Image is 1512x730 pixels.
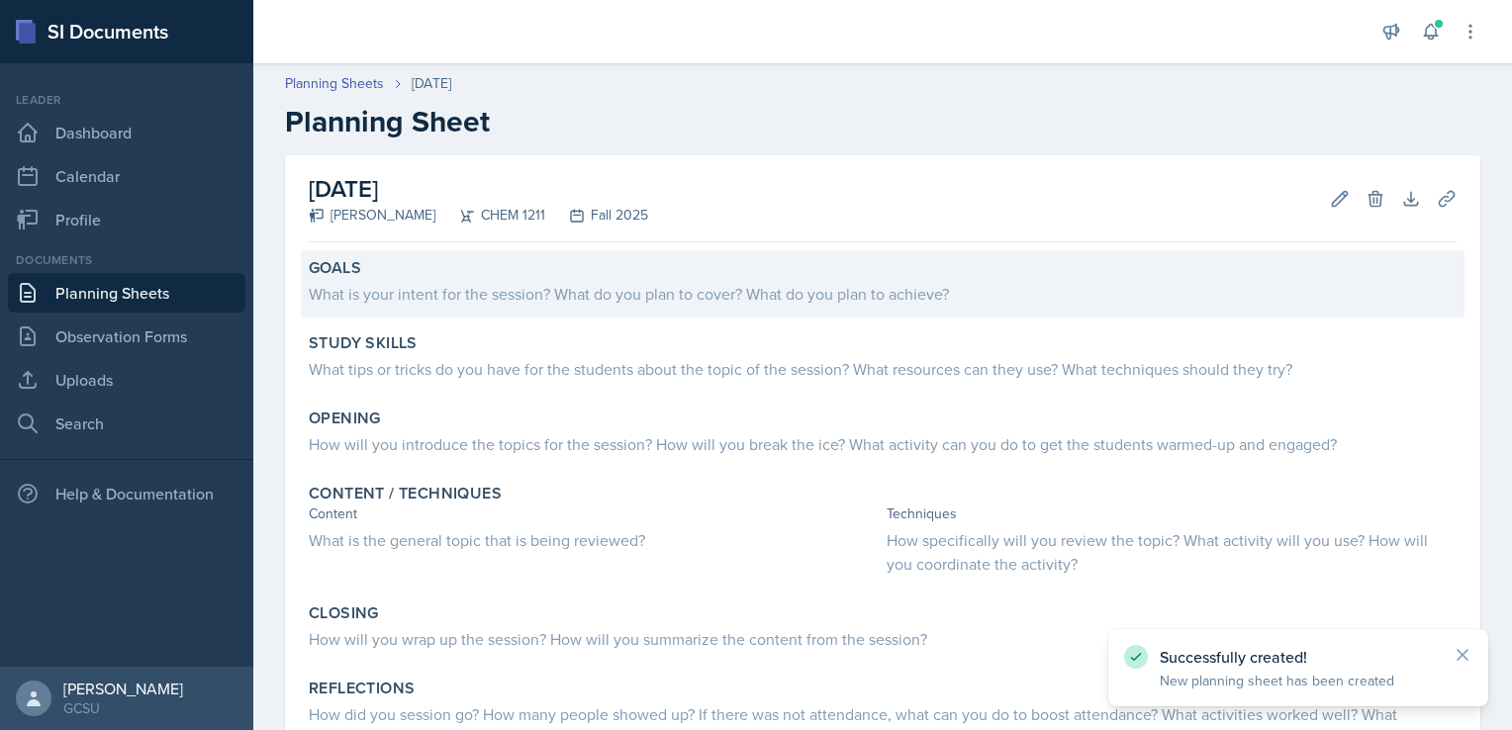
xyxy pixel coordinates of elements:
[8,113,245,152] a: Dashboard
[63,679,183,698] div: [PERSON_NAME]
[887,528,1457,576] div: How specifically will you review the topic? What activity will you use? How will you coordinate t...
[309,679,415,698] label: Reflections
[8,251,245,269] div: Documents
[435,205,545,226] div: CHEM 1211
[63,698,183,718] div: GCSU
[285,73,384,94] a: Planning Sheets
[285,104,1480,139] h2: Planning Sheet
[309,528,879,552] div: What is the general topic that is being reviewed?
[309,484,502,503] label: Content / Techniques
[8,91,245,109] div: Leader
[1160,671,1437,690] p: New planning sheet has been created
[309,627,1457,651] div: How will you wrap up the session? How will you summarize the content from the session?
[412,73,451,94] div: [DATE]
[309,503,879,524] div: Content
[545,205,648,226] div: Fall 2025
[887,503,1457,524] div: Techniques
[8,156,245,196] a: Calendar
[8,200,245,239] a: Profile
[8,317,245,356] a: Observation Forms
[8,474,245,513] div: Help & Documentation
[309,432,1457,456] div: How will you introduce the topics for the session? How will you break the ice? What activity can ...
[1160,647,1437,667] p: Successfully created!
[309,205,435,226] div: [PERSON_NAME]
[8,360,245,400] a: Uploads
[309,357,1457,381] div: What tips or tricks do you have for the students about the topic of the session? What resources c...
[8,404,245,443] a: Search
[309,409,381,428] label: Opening
[309,603,379,623] label: Closing
[309,171,648,207] h2: [DATE]
[309,258,361,278] label: Goals
[309,333,418,353] label: Study Skills
[309,282,1457,306] div: What is your intent for the session? What do you plan to cover? What do you plan to achieve?
[8,273,245,313] a: Planning Sheets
